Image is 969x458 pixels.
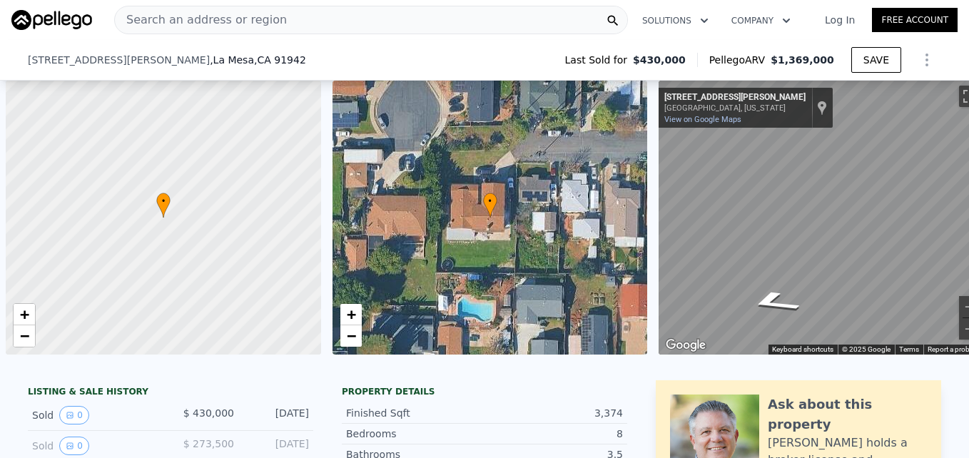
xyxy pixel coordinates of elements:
span: Pellego ARV [709,53,771,67]
a: Zoom in [14,304,35,325]
span: Search an address or region [115,11,287,29]
a: Open this area in Google Maps (opens a new window) [662,336,709,355]
div: • [483,193,497,218]
span: Last Sold for [565,53,634,67]
span: [STREET_ADDRESS][PERSON_NAME] [28,53,210,67]
span: $1,369,000 [771,54,834,66]
button: Show Options [913,46,941,74]
span: + [20,305,29,323]
span: • [483,195,497,208]
span: $430,000 [633,53,686,67]
a: Free Account [872,8,958,32]
img: Pellego [11,10,92,30]
span: , CA 91942 [254,54,306,66]
div: [STREET_ADDRESS][PERSON_NAME] [664,92,806,103]
span: − [346,327,355,345]
div: 3,374 [484,406,623,420]
img: Google [662,336,709,355]
button: View historical data [59,437,89,455]
div: [DATE] [245,437,309,455]
div: • [156,193,171,218]
button: Company [720,8,802,34]
span: + [346,305,355,323]
button: Keyboard shortcuts [772,345,833,355]
div: LISTING & SALE HISTORY [28,386,313,400]
div: Property details [342,386,627,397]
span: • [156,195,171,208]
span: $ 273,500 [183,438,234,449]
div: Bedrooms [346,427,484,441]
div: 8 [484,427,623,441]
div: [GEOGRAPHIC_DATA], [US_STATE] [664,103,806,113]
a: Zoom out [14,325,35,347]
span: $ 430,000 [183,407,234,419]
a: Show location on map [817,100,827,116]
span: − [20,327,29,345]
button: SAVE [851,47,901,73]
div: [DATE] [245,406,309,424]
div: Ask about this property [768,395,927,434]
button: View historical data [59,406,89,424]
a: Zoom out [340,325,362,347]
a: Terms (opens in new tab) [899,345,919,353]
a: Log In [808,13,872,27]
button: Solutions [631,8,720,34]
a: Zoom in [340,304,362,325]
a: View on Google Maps [664,115,741,124]
span: , La Mesa [210,53,306,67]
span: © 2025 Google [842,345,891,353]
div: Sold [32,406,159,424]
div: Sold [32,437,159,455]
div: Finished Sqft [346,406,484,420]
path: Go East, Adams Ave [726,285,822,319]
